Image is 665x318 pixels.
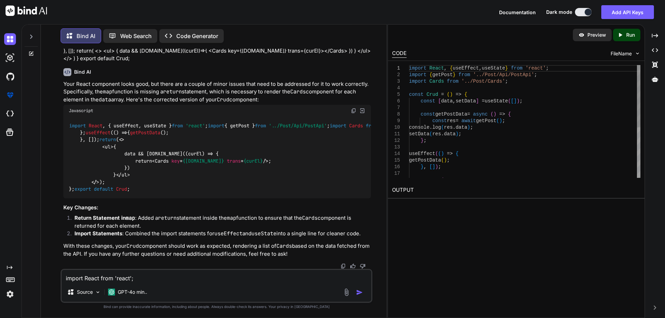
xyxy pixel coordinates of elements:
[392,157,400,164] div: 15
[453,98,455,104] span: ,
[89,122,103,129] span: React
[4,52,16,64] img: darkAi-studio
[499,118,502,124] span: )
[4,33,16,45] img: darkChat
[467,111,470,117] span: =
[63,204,371,212] h3: Key Changes:
[155,158,169,164] span: Cards
[392,91,400,98] div: 5
[409,131,429,137] span: setData
[546,65,549,71] span: ;
[441,125,444,130] span: (
[116,172,130,178] span: </ >
[438,151,441,156] span: (
[459,72,470,78] span: from
[432,131,441,137] span: res
[496,118,499,124] span: (
[227,215,236,221] code: map
[4,288,16,300] img: settings
[438,164,441,170] span: ;
[482,65,505,71] span: useState
[251,230,276,237] code: useState
[447,151,453,156] span: =>
[388,182,645,198] h2: OUTPUT
[392,124,400,131] div: 10
[392,170,400,177] div: 17
[420,177,438,183] span: return
[392,105,400,111] div: 7
[444,125,452,130] span: res
[429,125,432,130] span: .
[366,122,377,129] span: from
[214,230,242,237] code: useEffect
[349,122,363,129] span: Cards
[479,65,481,71] span: ,
[493,111,496,117] span: )
[63,80,371,104] p: Your React component looks good, but there are a couple of minor issues that need to be addressed...
[63,242,371,258] p: With these changes, your component should work as expected, rendering a list of based on the data...
[74,215,135,221] strong: Return Statement in
[476,98,479,104] span: ]
[105,144,110,150] span: ul
[6,6,47,16] img: Bind AI
[99,96,111,103] code: data
[534,72,537,78] span: ;
[392,144,400,151] div: 13
[409,72,426,78] span: import
[99,137,116,143] span: return
[429,72,432,78] span: {
[392,85,400,91] div: 4
[94,186,113,192] span: default
[426,92,438,97] span: Crud
[392,151,400,157] div: 14
[227,158,241,164] span: trans
[420,164,423,170] span: }
[455,92,461,97] span: =>
[118,289,147,296] p: GPT-4o min..
[102,144,113,150] span: < >
[611,50,632,57] span: FileName
[217,96,229,103] code: Crud
[409,65,426,71] span: import
[360,263,365,269] img: dislike
[601,5,654,19] button: Add API Keys
[340,263,346,269] img: copy
[276,243,292,249] code: Cards
[392,118,400,124] div: 9
[330,122,346,129] span: import
[103,88,112,95] code: map
[450,65,452,71] span: {
[69,214,371,230] li: : Added a statement inside the function to ensure that the component is returned for each element.
[424,164,426,170] span: ,
[435,164,438,170] span: )
[453,125,455,130] span: .
[441,177,444,183] span: (
[447,157,450,163] span: ;
[409,157,441,163] span: getPostData
[61,304,372,309] p: Bind can provide inaccurate information, including about people. Always double-check its answers....
[126,215,135,221] code: map
[444,65,446,71] span: ,
[508,98,511,104] span: (
[476,118,496,124] span: getPost
[447,79,459,84] span: from
[429,65,444,71] span: React
[409,151,435,156] span: useEffect
[470,125,473,130] span: ;
[392,65,400,72] div: 1
[91,179,99,185] span: </>
[119,137,124,143] span: <>
[546,9,572,16] span: Dark mode
[482,98,485,104] span: =
[435,151,438,156] span: (
[343,288,351,296] img: attachment
[392,98,400,105] div: 6
[464,92,467,97] span: {
[432,164,435,170] span: ]
[514,98,516,104] span: ]
[255,122,266,129] span: from
[116,186,127,192] span: Crud
[392,49,407,58] div: CODE
[130,129,160,136] span: getPostData
[108,289,115,296] img: GPT-4o mini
